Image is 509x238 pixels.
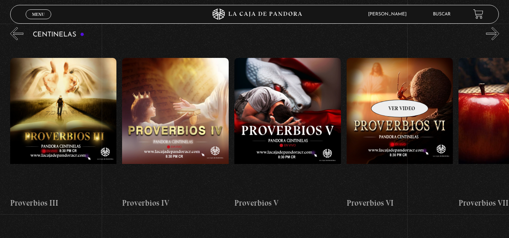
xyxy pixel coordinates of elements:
[33,31,84,38] h3: Centinelas
[10,197,117,209] h4: Proverbios III
[347,46,453,221] a: Proverbios VI
[122,197,229,209] h4: Proverbios IV
[234,197,341,209] h4: Proverbios V
[234,46,341,221] a: Proverbios V
[32,12,44,17] span: Menu
[29,18,47,23] span: Cerrar
[122,46,229,221] a: Proverbios IV
[10,27,23,40] button: Previous
[364,12,414,17] span: [PERSON_NAME]
[486,27,499,40] button: Next
[473,9,483,19] a: View your shopping cart
[10,46,117,221] a: Proverbios III
[347,197,453,209] h4: Proverbios VI
[433,12,451,17] a: Buscar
